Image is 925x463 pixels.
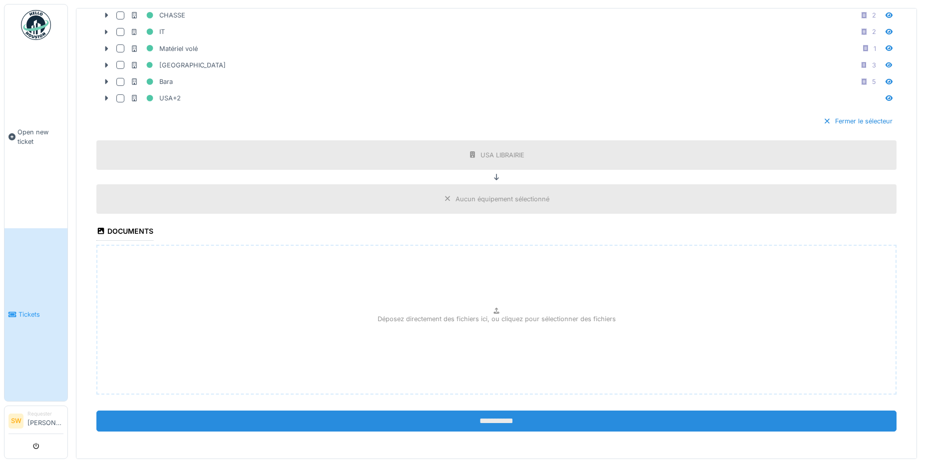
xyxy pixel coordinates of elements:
li: [PERSON_NAME] [27,410,63,432]
a: Open new ticket [4,45,67,228]
div: 3 [872,60,876,70]
div: CHASSE [130,9,185,21]
div: [GEOGRAPHIC_DATA] [130,59,226,71]
div: IT [130,25,165,38]
div: USA LIBRAIRIE [480,150,524,160]
div: 1 [874,44,876,53]
div: Aucun équipement sélectionné [456,194,549,204]
div: Documents [96,224,153,241]
span: Open new ticket [17,127,63,146]
li: SW [8,414,23,429]
div: Bara [130,75,173,88]
div: 5 [872,77,876,86]
p: Déposez directement des fichiers ici, ou cliquez pour sélectionner des fichiers [378,314,616,324]
div: USA+2 [130,92,181,104]
div: Matériel volé [130,42,198,55]
div: 2 [872,10,876,20]
img: Badge_color-CXgf-gQk.svg [21,10,51,40]
div: 2 [872,27,876,36]
span: Tickets [18,310,63,319]
div: Fermer le sélecteur [819,114,897,128]
div: Requester [27,410,63,418]
a: Tickets [4,228,67,402]
a: SW Requester[PERSON_NAME] [8,410,63,434]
